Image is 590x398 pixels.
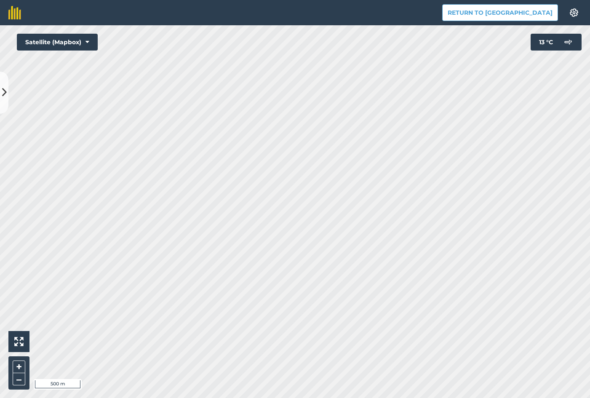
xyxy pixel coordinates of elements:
[14,337,24,346] img: Four arrows, one pointing top left, one top right, one bottom right and the last bottom left
[539,34,553,51] span: 13 ° C
[442,4,558,21] button: Return to [GEOGRAPHIC_DATA]
[531,34,582,51] button: 13 °C
[560,34,577,51] img: svg+xml;base64,PD94bWwgdmVyc2lvbj0iMS4wIiBlbmNvZGluZz0idXRmLTgiPz4KPCEtLSBHZW5lcmF0b3I6IEFkb2JlIE...
[8,6,21,19] img: fieldmargin Logo
[13,361,25,373] button: +
[17,34,98,51] button: Satellite (Mapbox)
[13,373,25,385] button: –
[569,8,579,17] img: A cog icon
